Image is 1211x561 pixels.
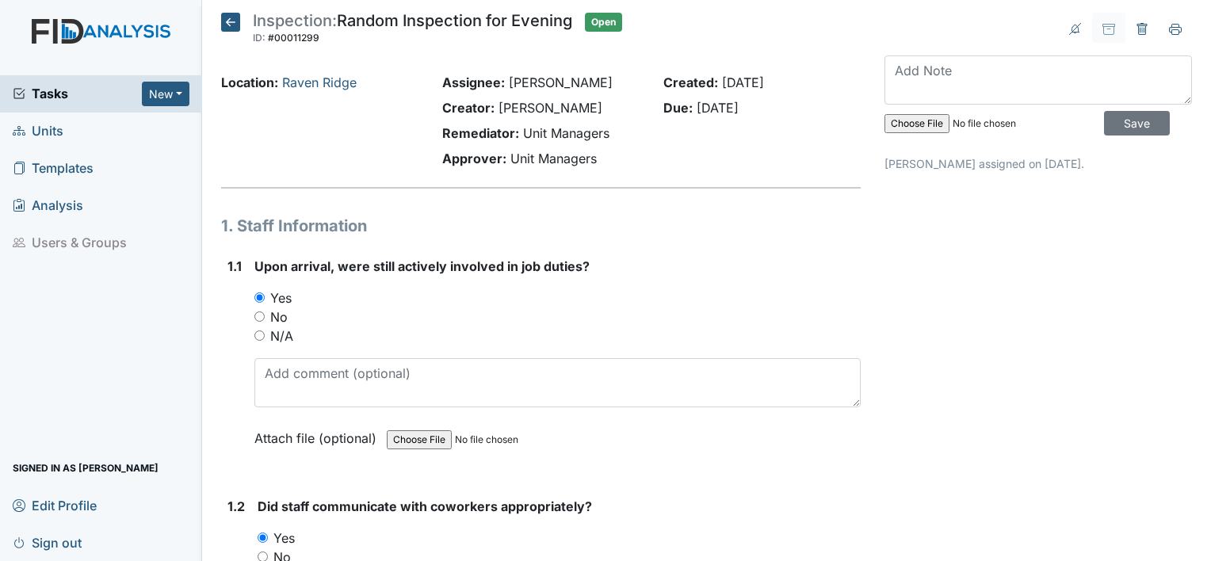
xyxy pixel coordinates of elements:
strong: Creator: [442,100,495,116]
input: No [254,311,265,322]
span: [DATE] [722,74,764,90]
h1: 1. Staff Information [221,214,861,238]
span: [PERSON_NAME] [509,74,613,90]
p: [PERSON_NAME] assigned on [DATE]. [884,155,1192,172]
span: Analysis [13,193,83,218]
input: Save [1104,111,1170,135]
label: Yes [273,529,295,548]
span: Unit Managers [523,125,609,141]
strong: Due: [663,100,693,116]
input: Yes [258,532,268,543]
label: 1.1 [227,257,242,276]
input: N/A [254,330,265,341]
label: N/A [270,326,293,345]
span: Unit Managers [510,151,597,166]
label: 1.2 [227,497,245,516]
span: Edit Profile [13,493,97,517]
strong: Remediator: [442,125,519,141]
span: Upon arrival, were still actively involved in job duties? [254,258,590,274]
a: Raven Ridge [282,74,357,90]
span: [PERSON_NAME] [499,100,602,116]
span: Signed in as [PERSON_NAME] [13,456,159,480]
label: No [270,307,288,326]
span: ID: [253,32,266,44]
strong: Created: [663,74,718,90]
span: Inspection: [253,11,337,30]
span: Open [585,13,622,32]
span: Units [13,119,63,143]
strong: Location: [221,74,278,90]
span: Sign out [13,530,82,555]
label: Yes [270,288,292,307]
input: Yes [254,292,265,303]
strong: Assignee: [442,74,505,90]
div: Random Inspection for Evening [253,13,572,48]
button: New [142,82,189,106]
a: Tasks [13,84,142,103]
span: Templates [13,156,94,181]
span: [DATE] [697,100,739,116]
span: #00011299 [268,32,319,44]
label: Attach file (optional) [254,420,383,448]
span: Did staff communicate with coworkers appropriately? [258,498,592,514]
strong: Approver: [442,151,506,166]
